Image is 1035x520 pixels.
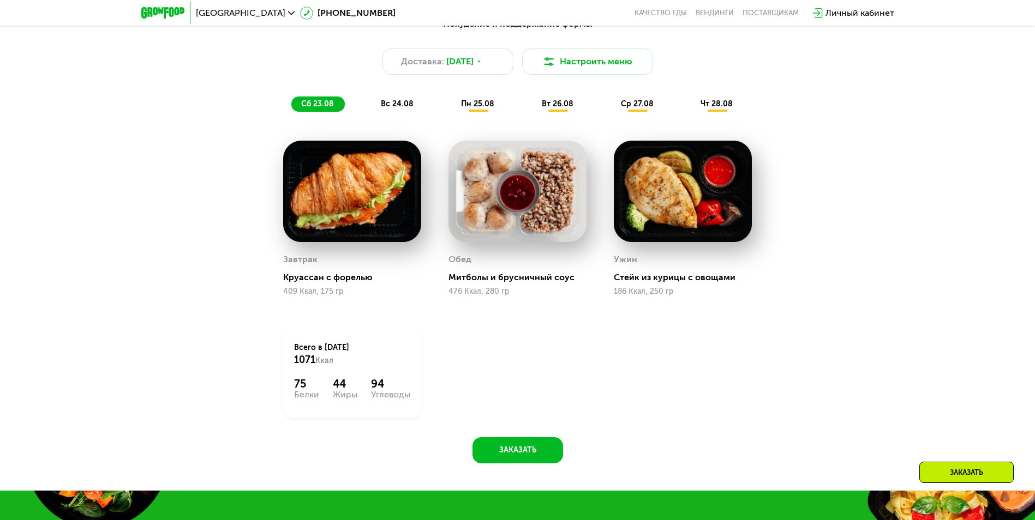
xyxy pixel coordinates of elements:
[472,437,563,463] button: Заказать
[621,99,654,108] span: ср 27.08
[315,356,333,365] span: Ккал
[446,55,474,68] span: [DATE]
[300,7,396,20] a: [PHONE_NUMBER]
[542,99,573,108] span: вт 26.08
[461,99,494,108] span: пн 25.08
[448,272,595,283] div: Митболы и брусничный соус
[701,99,733,108] span: чт 28.08
[401,55,444,68] span: Доставка:
[196,9,285,17] span: [GEOGRAPHIC_DATA]
[301,99,334,108] span: сб 23.08
[825,7,894,20] div: Личный кабинет
[333,377,357,390] div: 44
[371,377,410,390] div: 94
[743,9,799,17] div: поставщикам
[522,49,653,75] button: Настроить меню
[283,287,421,296] div: 409 Ккал, 175 гр
[919,462,1014,483] div: Заказать
[448,287,587,296] div: 476 Ккал, 280 гр
[283,272,430,283] div: Круассан с форелью
[294,354,315,366] span: 1071
[294,342,410,366] div: Всего в [DATE]
[283,251,318,268] div: Завтрак
[614,251,637,268] div: Ужин
[448,251,471,268] div: Обед
[614,272,761,283] div: Стейк из курицы с овощами
[614,287,752,296] div: 186 Ккал, 250 гр
[294,377,319,390] div: 75
[294,390,319,399] div: Белки
[696,9,734,17] a: Вендинги
[381,99,414,108] span: вс 24.08
[635,9,687,17] a: Качество еды
[371,390,410,399] div: Углеводы
[333,390,357,399] div: Жиры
